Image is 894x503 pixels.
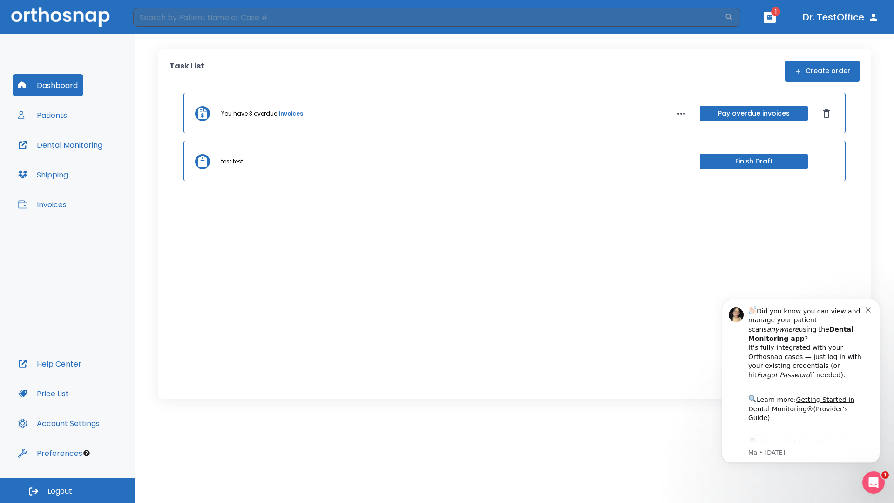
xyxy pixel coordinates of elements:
[279,109,303,118] a: invoices
[785,61,860,82] button: Create order
[221,109,277,118] p: You have 3 overdue
[13,163,74,186] button: Shipping
[13,104,73,126] button: Patients
[700,106,808,121] button: Pay overdue invoices
[13,353,87,375] button: Help Center
[82,449,91,457] div: Tooltip anchor
[881,471,889,479] span: 1
[11,7,110,27] img: Orthosnap
[13,134,108,156] button: Dental Monitoring
[799,9,883,26] button: Dr. TestOffice
[13,193,72,216] button: Invoices
[862,471,885,494] iframe: Intercom live chat
[771,7,780,16] span: 1
[47,486,72,496] span: Logout
[133,8,725,27] input: Search by Patient Name or Case #
[221,157,243,166] p: test test
[819,106,834,121] button: Dismiss
[169,61,204,82] p: Task List
[13,382,74,405] button: Price List
[700,154,808,169] button: Finish Draft
[13,74,83,96] button: Dashboard
[708,287,894,498] iframe: Intercom notifications message
[13,412,105,435] button: Account Settings
[13,442,88,464] button: Preferences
